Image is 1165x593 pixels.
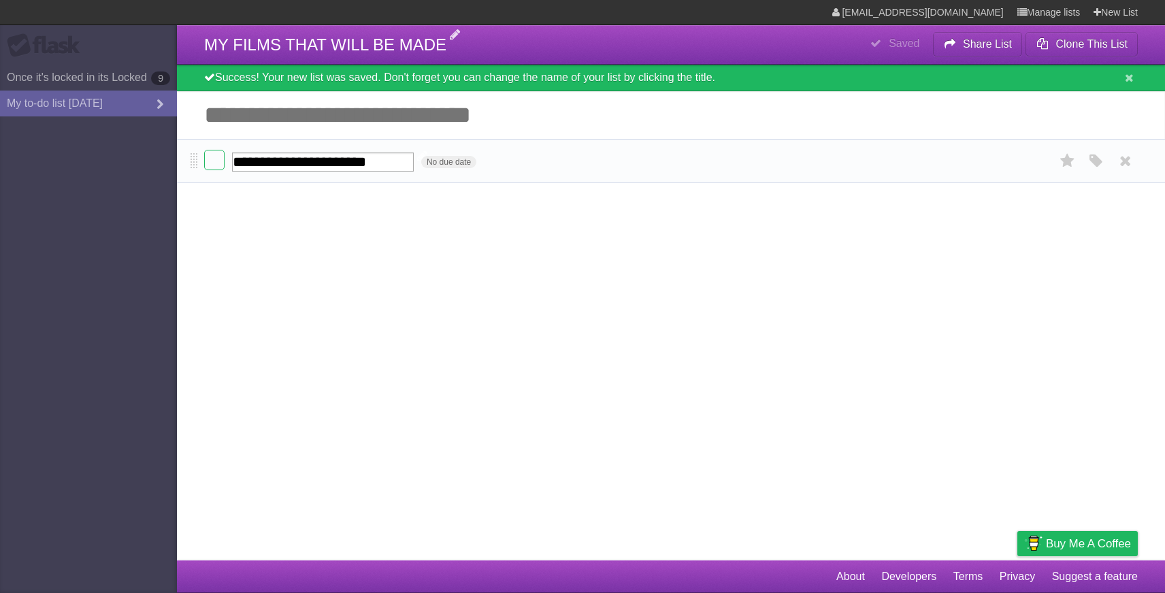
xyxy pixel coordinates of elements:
[933,32,1023,57] button: Share List
[889,37,919,49] b: Saved
[204,150,225,170] label: Done
[151,71,170,85] b: 9
[421,156,476,168] span: No due date
[1000,564,1035,590] a: Privacy
[836,564,865,590] a: About
[1052,564,1138,590] a: Suggest a feature
[204,35,446,54] span: MY FILMS THAT WILL BE MADE
[963,38,1012,50] b: Share List
[1055,38,1128,50] b: Clone This List
[881,564,936,590] a: Developers
[7,33,88,58] div: Flask
[1046,532,1131,556] span: Buy me a coffee
[1055,150,1081,172] label: Star task
[177,65,1165,91] div: Success! Your new list was saved. Don't forget you can change the name of your list by clicking t...
[1017,531,1138,556] a: Buy me a coffee
[1024,532,1043,555] img: Buy me a coffee
[953,564,983,590] a: Terms
[1025,32,1138,57] button: Clone This List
